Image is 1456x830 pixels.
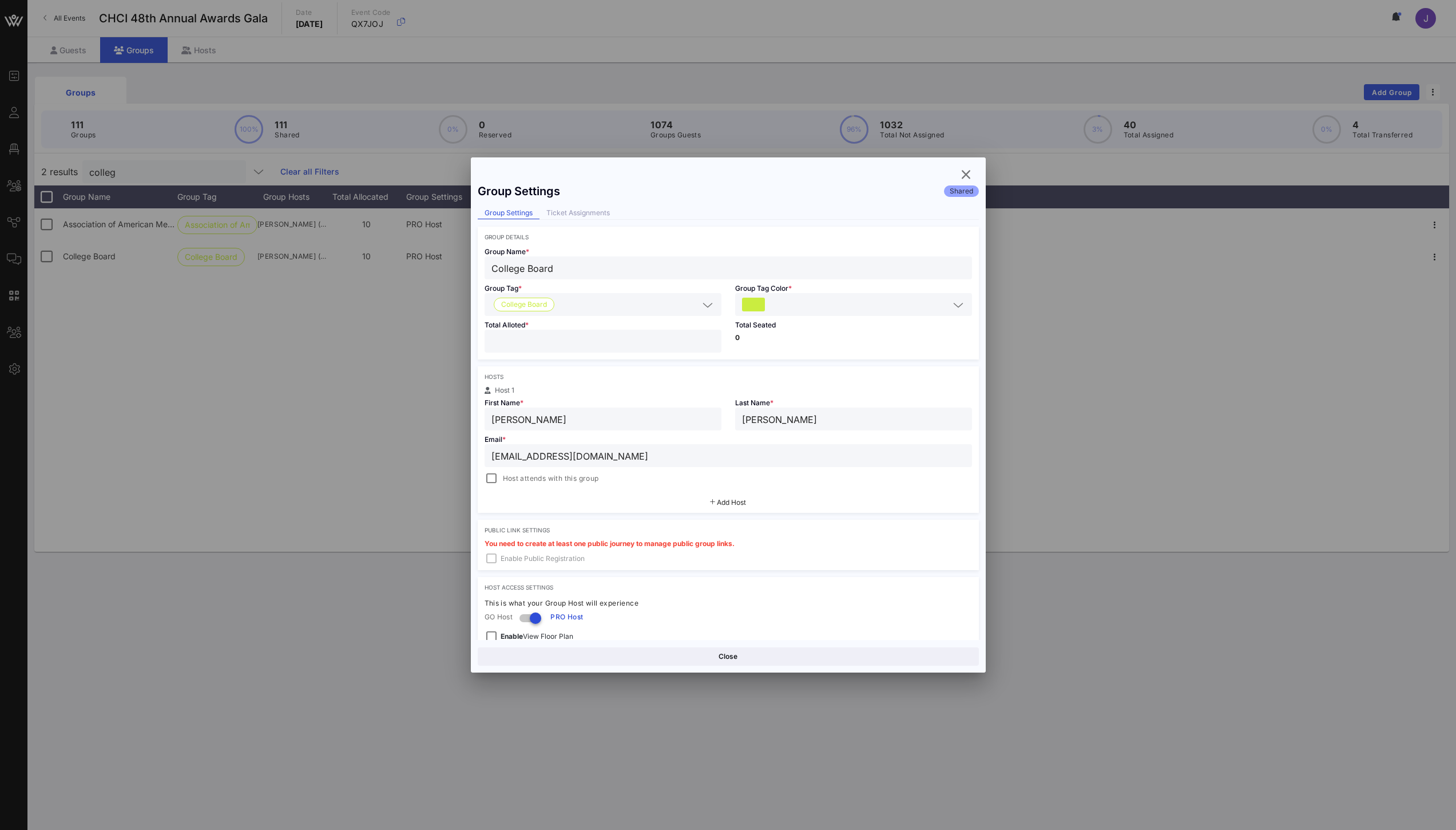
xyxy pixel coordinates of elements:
[485,284,522,293] span: Group Tag
[503,473,599,484] span: Host attends with this group
[485,247,529,256] span: Group Name
[478,184,560,198] div: Group Settings
[550,611,583,623] span: PRO Host
[485,611,513,623] span: GO Host
[501,632,523,641] strong: Enable
[501,298,547,311] span: College Board
[485,527,972,533] div: Public Link Settings
[717,498,746,507] span: Add Host
[735,321,776,329] span: Total Seated
[735,284,792,293] span: Group Tag Color
[735,334,972,341] p: 0
[495,386,514,394] span: Host 1
[485,293,721,316] div: College Board
[485,539,735,548] span: You need to create at least one public journey to manage public group links.
[485,234,972,240] div: Group Details
[710,499,746,506] button: Add Host
[485,435,506,444] span: Email
[478,647,979,666] button: Close
[485,584,972,591] div: Host Access Settings
[539,207,617,219] div: Ticket Assignments
[485,398,523,407] span: First Name
[485,598,972,609] div: This is what your Group Host will experience
[501,631,573,642] span: View Floor Plan
[485,373,972,380] div: Hosts
[485,321,529,329] span: Total Alloted
[944,185,979,197] div: Shared
[735,398,773,407] span: Last Name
